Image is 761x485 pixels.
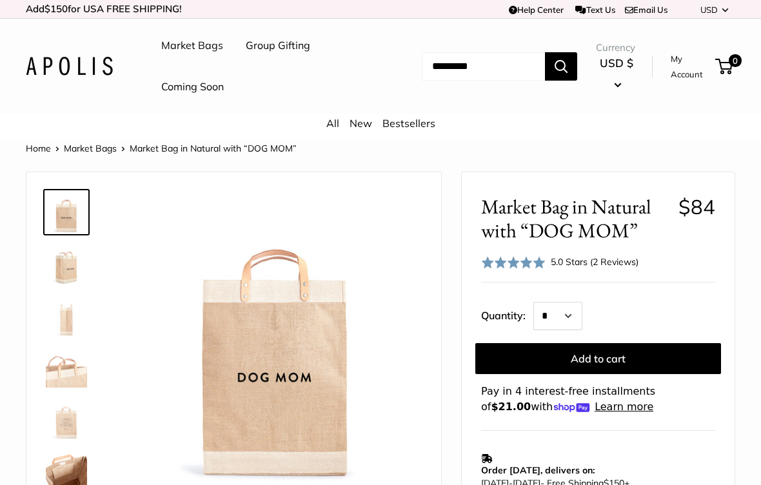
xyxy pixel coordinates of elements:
[130,192,422,484] img: Market Bag in Natural with “DOG MOM”
[481,464,595,476] strong: Order [DATE], delivers on:
[26,140,297,157] nav: Breadcrumb
[481,253,638,272] div: 5.0 Stars (2 Reviews)
[246,36,310,55] a: Group Gifting
[551,255,638,269] div: 5.0 Stars (2 Reviews)
[475,343,721,374] button: Add to cart
[481,298,533,330] label: Quantity:
[625,5,667,15] a: Email Us
[43,292,90,339] a: description_13" wide, 18" high, 8" deep; handles: 3.5"
[43,395,90,442] a: description_Seal of authenticity printed on the backside of every bag.
[43,241,90,287] a: Market Bag in Natural with “DOG MOM”
[46,346,87,388] img: description_Super soft leather handles.
[509,5,564,15] a: Help Center
[671,51,711,83] a: My Account
[46,295,87,336] img: description_13" wide, 18" high, 8" deep; handles: 3.5"
[46,243,87,284] img: Market Bag in Natural with “DOG MOM”
[596,39,637,57] span: Currency
[43,189,90,235] a: Market Bag in Natural with “DOG MOM”
[717,59,733,74] a: 0
[422,52,545,81] input: Search...
[161,77,224,97] a: Coming Soon
[161,36,223,55] a: Market Bags
[64,143,117,154] a: Market Bags
[729,54,742,67] span: 0
[26,57,113,75] img: Apolis
[481,195,669,243] span: Market Bag in Natural with “DOG MOM”
[326,117,339,130] a: All
[44,3,68,15] span: $150
[700,5,718,15] span: USD
[575,5,615,15] a: Text Us
[26,143,51,154] a: Home
[382,117,435,130] a: Bestsellers
[596,53,637,94] button: USD $
[46,192,87,233] img: Market Bag in Natural with “DOG MOM”
[130,143,297,154] span: Market Bag in Natural with “DOG MOM”
[545,52,577,81] button: Search
[600,56,633,70] span: USD $
[43,344,90,390] a: description_Super soft leather handles.
[678,194,715,219] span: $84
[46,398,87,439] img: description_Seal of authenticity printed on the backside of every bag.
[350,117,372,130] a: New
